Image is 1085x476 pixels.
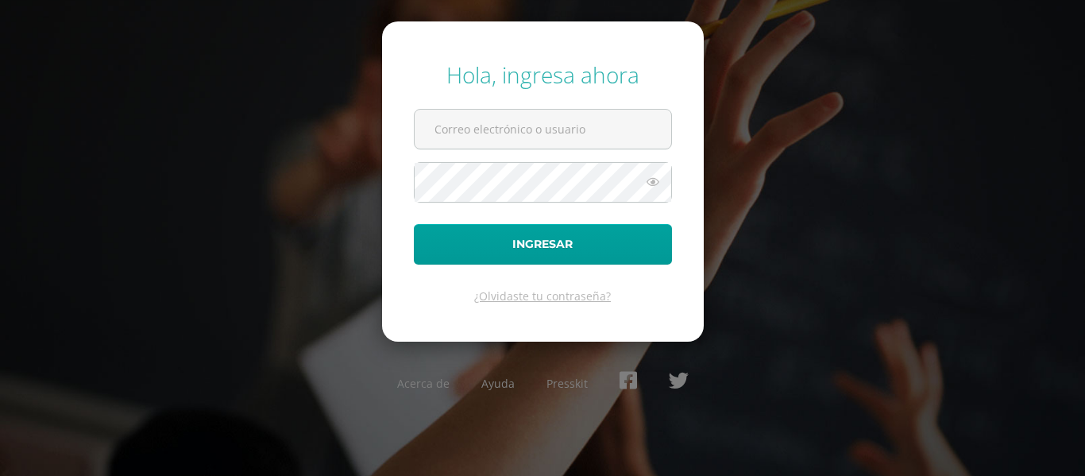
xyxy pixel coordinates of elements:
[414,60,672,90] div: Hola, ingresa ahora
[481,376,515,391] a: Ayuda
[397,376,450,391] a: Acerca de
[546,376,588,391] a: Presskit
[474,288,611,304] a: ¿Olvidaste tu contraseña?
[414,224,672,265] button: Ingresar
[415,110,671,149] input: Correo electrónico o usuario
